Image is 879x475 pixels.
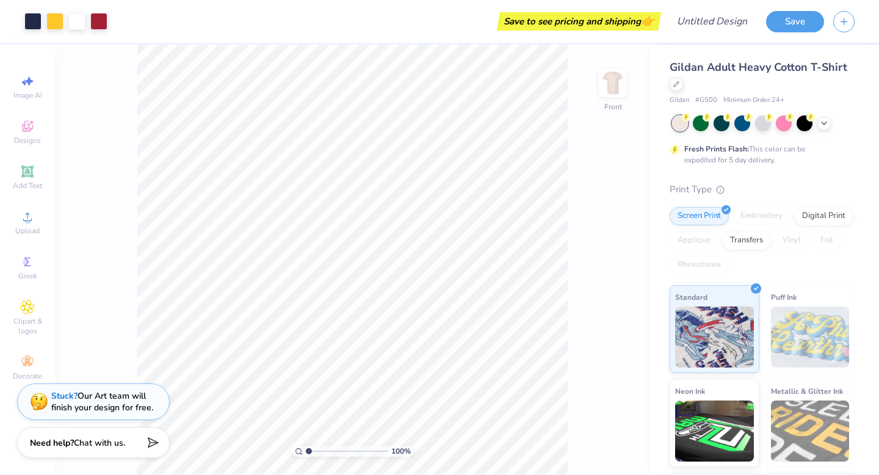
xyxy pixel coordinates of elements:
[667,9,757,34] input: Untitled Design
[13,371,42,381] span: Decorate
[771,291,797,303] span: Puff Ink
[675,385,705,397] span: Neon Ink
[675,306,754,368] img: Standard
[14,136,41,145] span: Designs
[695,95,717,106] span: # G500
[30,437,74,449] strong: Need help?
[794,207,853,225] div: Digital Print
[18,271,37,281] span: Greek
[670,183,855,197] div: Print Type
[675,401,754,462] img: Neon Ink
[641,13,654,28] span: 👉
[670,231,718,250] div: Applique
[771,401,850,462] img: Metallic & Glitter Ink
[684,144,749,154] strong: Fresh Prints Flash:
[51,390,78,402] strong: Stuck?
[771,306,850,368] img: Puff Ink
[684,143,834,165] div: This color can be expedited for 5 day delivery.
[51,390,153,413] div: Our Art team will finish your design for free.
[391,446,411,457] span: 100 %
[74,437,125,449] span: Chat with us.
[15,226,40,236] span: Upload
[13,181,42,190] span: Add Text
[604,101,622,112] div: Front
[670,95,689,106] span: Gildan
[722,231,771,250] div: Transfers
[771,385,843,397] span: Metallic & Glitter Ink
[670,60,847,74] span: Gildan Adult Heavy Cotton T-Shirt
[675,291,707,303] span: Standard
[670,207,729,225] div: Screen Print
[733,207,790,225] div: Embroidery
[601,71,625,95] img: Front
[723,95,784,106] span: Minimum Order: 24 +
[500,12,658,31] div: Save to see pricing and shipping
[766,11,824,32] button: Save
[13,90,42,100] span: Image AI
[6,316,49,336] span: Clipart & logos
[670,256,729,274] div: Rhinestones
[812,231,841,250] div: Foil
[775,231,809,250] div: Vinyl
